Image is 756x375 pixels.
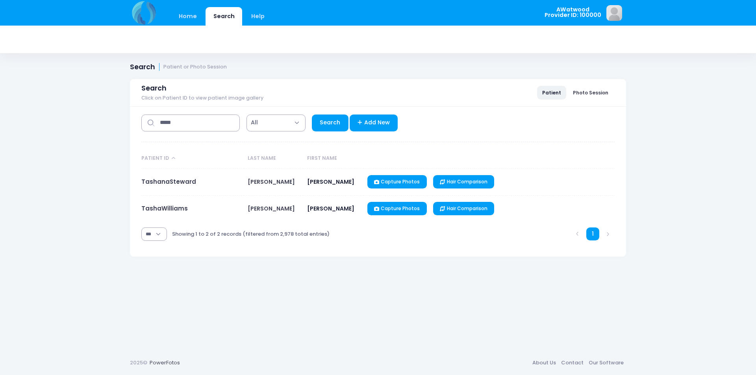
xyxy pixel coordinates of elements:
[530,356,558,370] a: About Us
[545,7,601,18] span: AWatwood Provider ID: 100000
[206,7,242,26] a: Search
[307,205,354,212] span: [PERSON_NAME]
[312,115,348,131] a: Search
[248,205,295,212] span: [PERSON_NAME]
[141,95,263,101] span: Click on Patient ID to view patient image gallery
[568,86,613,99] a: Photo Session
[172,225,330,243] div: Showing 1 to 2 of 2 records (filtered from 2,978 total entries)
[433,202,494,215] a: Hair Comparison
[433,175,494,188] a: Hair Comparison
[141,177,196,186] a: TashanaSteward
[367,175,427,188] a: Capture Photos
[150,359,180,366] a: PowerFotos
[251,118,258,127] span: All
[246,115,306,131] span: All
[130,359,147,366] span: 2025©
[307,178,354,186] span: [PERSON_NAME]
[163,64,227,70] small: Patient or Photo Session
[141,84,167,92] span: Search
[367,202,427,215] a: Capture Photos
[586,356,626,370] a: Our Software
[244,7,272,26] a: Help
[350,115,398,131] a: Add New
[130,63,227,71] h1: Search
[244,148,303,169] th: Last Name: activate to sort column ascending
[606,5,622,21] img: image
[171,7,204,26] a: Home
[537,86,566,99] a: Patient
[248,178,295,186] span: [PERSON_NAME]
[303,148,363,169] th: First Name: activate to sort column ascending
[141,148,244,169] th: Patient ID: activate to sort column descending
[558,356,586,370] a: Contact
[586,227,599,240] a: 1
[141,204,188,212] a: TashaWilliams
